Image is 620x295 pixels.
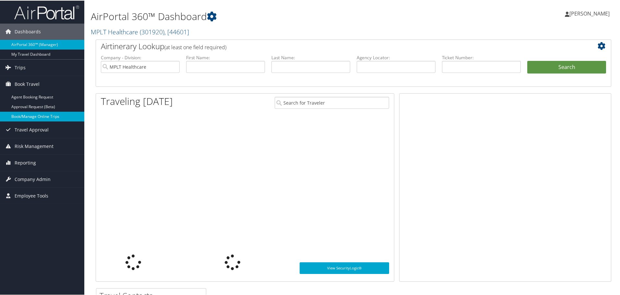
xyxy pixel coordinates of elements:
[101,54,180,60] label: Company - Division:
[271,54,350,60] label: Last Name:
[91,27,189,36] a: MPLT Healthcare
[140,27,164,36] span: ( 301920 )
[300,262,389,273] a: View SecurityLogic®
[442,54,521,60] label: Ticket Number:
[91,9,441,23] h1: AirPortal 360™ Dashboard
[15,171,51,187] span: Company Admin
[15,154,36,170] span: Reporting
[15,59,26,75] span: Trips
[357,54,435,60] label: Agency Locator:
[15,23,41,39] span: Dashboards
[15,121,49,137] span: Travel Approval
[565,3,616,23] a: [PERSON_NAME]
[527,60,606,73] button: Search
[186,54,265,60] label: First Name:
[15,187,48,203] span: Employee Tools
[164,27,189,36] span: , [ 44601 ]
[101,40,563,51] h2: Airtinerary Lookup
[101,94,173,108] h1: Traveling [DATE]
[164,43,226,50] span: (at least one field required)
[14,4,79,19] img: airportal-logo.png
[275,96,389,108] input: Search for Traveler
[15,138,54,154] span: Risk Management
[569,9,610,17] span: [PERSON_NAME]
[15,75,40,92] span: Book Travel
